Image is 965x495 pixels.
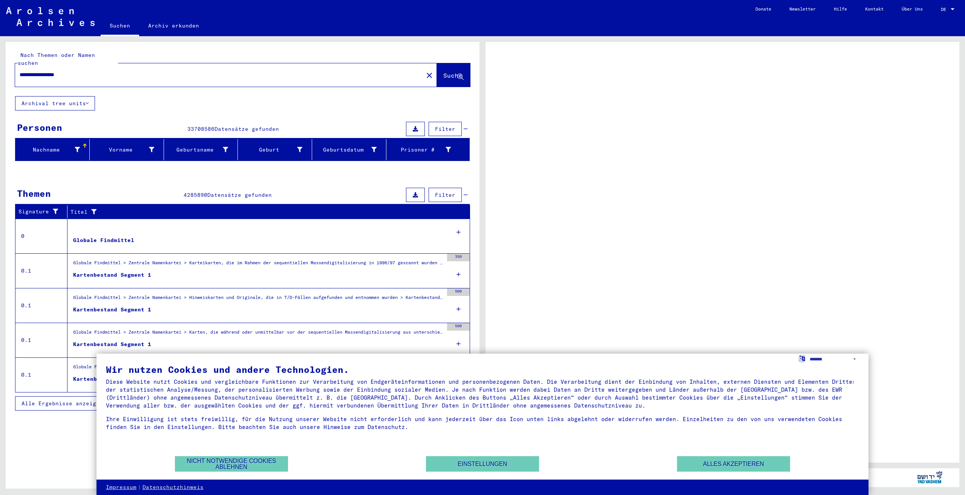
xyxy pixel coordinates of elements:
[312,139,386,160] mat-header-cell: Geburtsdatum
[389,146,451,154] div: Prisoner #
[241,144,312,156] div: Geburt‏
[435,126,455,132] span: Filter
[15,139,90,160] mat-header-cell: Nachname
[15,323,67,357] td: 0.1
[17,121,62,134] div: Personen
[18,144,89,156] div: Nachname
[175,456,288,472] button: Nicht notwendige Cookies ablehnen
[106,365,859,374] div: Wir nutzen Cookies und andere Technologien.
[798,355,806,362] label: Sprache auswählen
[73,294,443,305] div: Globale Findmittel > Zentrale Namenkartei > Hinweiskarten und Originale, die in T/D-Fällen aufgef...
[73,271,151,279] div: Kartenbestand Segment 1
[70,208,455,216] div: Titel
[429,122,462,136] button: Filter
[15,96,95,110] button: Archival tree units
[93,146,154,154] div: Vorname
[941,7,949,12] span: DE
[426,456,539,472] button: Einstellungen
[73,363,443,374] div: Globale Findmittel > Zentrale Namenkartei > phonetisch sortierte Hinweiskarten, die für die Digit...
[142,484,204,491] a: Datenschutzhinweis
[15,253,67,288] td: 0.1
[447,323,470,331] div: 500
[18,52,95,66] mat-label: Nach Themen oder Namen suchen
[90,139,164,160] mat-header-cell: Vorname
[106,378,859,409] div: Diese Website nutzt Cookies und vergleichbare Funktionen zur Verarbeitung von Endgeräteinformatio...
[677,456,790,472] button: Alles akzeptieren
[70,206,463,218] div: Titel
[389,144,460,156] div: Prisoner #
[139,17,208,35] a: Archiv erkunden
[167,146,228,154] div: Geburtsname
[437,63,470,87] button: Suche
[18,146,80,154] div: Nachname
[73,375,151,383] div: Kartenbestand Segment 1
[315,144,386,156] div: Geburtsdatum
[916,468,944,487] img: yv_logo.png
[386,139,469,160] mat-header-cell: Prisoner #
[21,400,103,407] span: Alle Ergebnisse anzeigen
[73,340,151,348] div: Kartenbestand Segment 1
[106,484,136,491] a: Impressum
[73,329,443,339] div: Globale Findmittel > Zentrale Namenkartei > Karten, die während oder unmittelbar vor der sequenti...
[101,17,139,36] a: Suchen
[18,208,61,216] div: Signature
[184,192,207,198] span: 4285890
[93,144,164,156] div: Vorname
[73,306,151,314] div: Kartenbestand Segment 1
[207,192,272,198] span: Datensätze gefunden
[15,219,67,253] td: 0
[15,288,67,323] td: 0.1
[447,288,470,296] div: 500
[106,415,859,431] div: Ihre Einwilligung ist stets freiwillig, für die Nutzung unserer Website nicht erforderlich und ka...
[447,254,470,261] div: 350
[167,144,238,156] div: Geburtsname
[17,187,51,200] div: Themen
[164,139,238,160] mat-header-cell: Geburtsname
[443,72,462,79] span: Suche
[73,236,134,244] div: Globale Findmittel
[15,357,67,392] td: 0.1
[238,139,312,160] mat-header-cell: Geburt‏
[810,354,859,365] select: Sprache auswählen
[422,67,437,83] button: Clear
[425,71,434,80] mat-icon: close
[241,146,302,154] div: Geburt‏
[18,206,69,218] div: Signature
[429,188,462,202] button: Filter
[187,126,214,132] span: 33708586
[15,396,113,411] button: Alle Ergebnisse anzeigen
[435,192,455,198] span: Filter
[315,146,377,154] div: Geburtsdatum
[214,126,279,132] span: Datensätze gefunden
[6,7,95,26] img: Arolsen_neg.svg
[73,259,443,270] div: Globale Findmittel > Zentrale Namenkartei > Karteikarten, die im Rahmen der sequentiellen Massend...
